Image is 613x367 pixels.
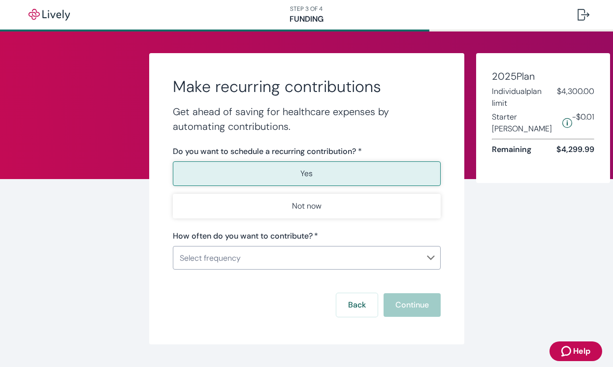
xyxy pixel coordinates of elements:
span: Individual plan limit [492,86,557,109]
svg: Starter penny details [562,118,572,128]
button: Lively will contribute $0.01 to establish your account [562,111,572,135]
span: Starter [PERSON_NAME] [492,111,558,135]
button: Log out [570,3,597,27]
label: How often do you want to contribute? [173,230,318,242]
span: Help [573,345,590,357]
span: $4,300.00 [557,86,594,109]
img: Lively [22,9,77,21]
h4: Get ahead of saving for healthcare expenses by automating contributions. [173,104,441,134]
div: Select frequency [173,248,441,268]
p: Yes [300,168,313,180]
button: Yes [173,161,441,186]
span: $4,299.99 [556,144,594,155]
span: -$0.01 [572,111,594,135]
h2: Make recurring contributions [173,77,441,96]
span: Remaining [492,144,531,155]
h4: 2025 Plan [492,69,594,84]
button: Not now [173,194,441,218]
button: Zendesk support iconHelp [549,341,602,361]
button: Back [336,293,378,317]
svg: Zendesk support icon [561,345,573,357]
p: Not now [292,200,322,212]
label: Do you want to schedule a recurring contribution? * [173,146,362,157]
